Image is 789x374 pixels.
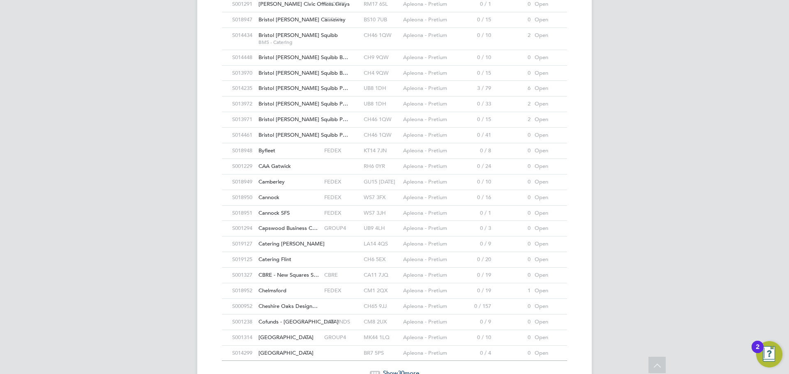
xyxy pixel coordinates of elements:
[403,256,447,263] span: Apleona - Pretium
[230,66,256,81] div: S013970
[324,178,341,185] span: FEDEX
[493,128,533,143] div: 0
[230,127,559,134] a: S014461Bristol [PERSON_NAME] Squibb P… CH46 1QWApleona - Pretium0 / 410Open
[533,128,559,143] div: Open
[230,96,559,103] a: S013972Bristol [PERSON_NAME] Squibb P… UB8 1DHApleona - Pretium0 / 332Open
[230,268,256,283] div: S001327
[324,209,341,216] span: FEDEX
[362,174,401,190] div: GU15 [DATE]
[403,131,447,138] span: Apleona - Pretium
[454,174,493,190] div: 0 / 10
[362,143,401,158] div: KT14 7JN
[362,330,401,345] div: MK44 1LQ
[403,240,447,247] span: Apleona - Pretium
[258,271,319,278] span: CBRE - New Squares S…
[454,236,493,252] div: 0 / 9
[533,66,559,81] div: Open
[403,100,447,107] span: Apleona - Pretium
[403,334,447,341] span: Apleona - Pretium
[493,159,533,174] div: 0
[454,12,493,28] div: 0 / 15
[258,100,348,107] span: Bristol [PERSON_NAME] Squibb P…
[362,112,401,127] div: CH46 1QW
[362,28,401,43] div: CH46 1QW
[230,128,256,143] div: S014461
[533,174,559,190] div: Open
[533,112,559,127] div: Open
[493,268,533,283] div: 0
[230,299,256,314] div: S000952
[362,81,401,96] div: UB8 1DH
[230,96,256,112] div: S013972
[403,0,447,7] span: Apleona - Pretium
[533,143,559,158] div: Open
[493,112,533,127] div: 2
[533,283,559,298] div: Open
[362,221,401,236] div: UB9 4LH
[756,347,759,358] div: 2
[230,283,559,290] a: S018952Chelmsford FEDEXCM1 2QXApleona - Pretium0 / 191Open
[533,12,559,28] div: Open
[258,194,279,201] span: Cannock
[230,112,559,119] a: S013971Bristol [PERSON_NAME] Squibb P… CH46 1QWApleona - Pretium0 / 152Open
[493,330,533,345] div: 0
[403,178,447,185] span: Apleona - Pretium
[258,116,348,123] span: Bristol [PERSON_NAME] Squibb P…
[533,299,559,314] div: Open
[454,28,493,43] div: 0 / 10
[230,283,256,298] div: S018952
[258,147,275,154] span: Byfleet
[493,252,533,267] div: 0
[403,225,447,232] span: Apleona - Pretium
[454,190,493,205] div: 0 / 16
[230,12,559,19] a: S018947Bristol [PERSON_NAME] Causeway FEDEXBS10 7UBApleona - Pretium0 / 150Open
[230,252,256,267] div: S019125
[230,205,559,212] a: S018951Cannock SFS FEDEXWS7 3JHApleona - Pretium0 / 10Open
[493,314,533,330] div: 0
[230,314,559,321] a: S001238Cofunds - [GEOGRAPHIC_DATA] COFUNDSCM8 2UXApleona - Pretium0 / 90Open
[362,190,401,205] div: WS7 3FX
[324,287,341,294] span: FEDEX
[454,330,493,345] div: 0 / 10
[362,50,401,65] div: CH9 9QW
[230,65,559,72] a: S013970Bristol [PERSON_NAME] Squibb B… CH4 9QWApleona - Pretium0 / 150Open
[362,346,401,361] div: BR7 5PS
[493,190,533,205] div: 0
[533,190,559,205] div: Open
[230,81,256,96] div: S014235
[533,314,559,330] div: Open
[258,303,318,310] span: Cheshire Oaks Design…
[258,69,348,76] span: Bristol [PERSON_NAME] Squibb B…
[230,236,559,243] a: S019127Catering [PERSON_NAME] LA14 4QSApleona - Pretium0 / 90Open
[230,50,256,65] div: S014448
[258,349,314,356] span: [GEOGRAPHIC_DATA]
[230,330,256,345] div: S001314
[493,174,533,190] div: 0
[454,221,493,236] div: 0 / 3
[362,206,401,221] div: WS7 3JH
[230,50,559,57] a: S014448Bristol [PERSON_NAME] Squibb B… CH9 9QWApleona - Pretium0 / 100Open
[258,131,348,138] span: Bristol [PERSON_NAME] Squibb P…
[258,256,291,263] span: Catering Flint
[230,174,559,181] a: S018949Camberley FEDEXGU15 [DATE]Apleona - Pretium0 / 100Open
[493,299,533,314] div: 0
[403,209,447,216] span: Apleona - Pretium
[454,252,493,267] div: 0 / 20
[493,346,533,361] div: 0
[230,159,256,174] div: S001229
[230,314,256,330] div: S001238
[403,147,447,154] span: Apleona - Pretium
[258,54,348,61] span: Bristol [PERSON_NAME] Squibb B…
[403,287,447,294] span: Apleona - Pretium
[258,163,291,170] span: CAA Gatwick
[454,112,493,127] div: 0 / 15
[362,96,401,112] div: UB8 1DH
[230,190,559,197] a: S018950Cannock FEDEXWS7 3FXApleona - Pretium0 / 160Open
[230,80,559,87] a: S014235Bristol [PERSON_NAME] Squibb P… UB8 1DHApleona - Pretium3 / 796Open
[362,66,401,81] div: CH4 9QW
[230,190,256,205] div: S018950
[454,268,493,283] div: 0 / 19
[258,318,339,325] span: Cofunds - [GEOGRAPHIC_DATA]
[324,225,346,232] span: GROUP4
[324,16,341,23] span: FEDEX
